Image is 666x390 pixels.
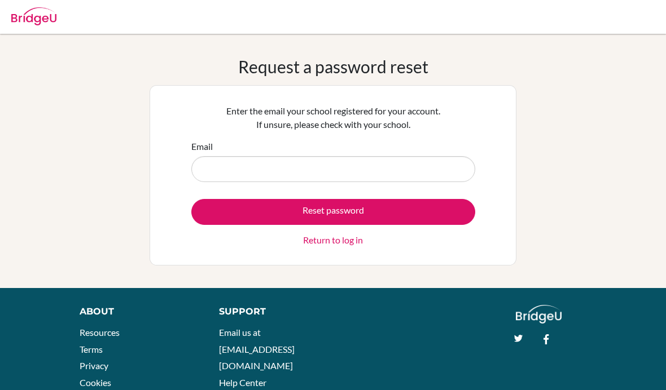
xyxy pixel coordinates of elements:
[191,199,475,225] button: Reset password
[191,140,213,153] label: Email
[191,104,475,131] p: Enter the email your school registered for your account. If unsure, please check with your school.
[80,344,103,354] a: Terms
[80,360,108,371] a: Privacy
[516,305,562,323] img: logo_white@2x-f4f0deed5e89b7ecb1c2cc34c3e3d731f90f0f143d5ea2071677605dd97b5244.png
[219,305,322,318] div: Support
[80,377,111,388] a: Cookies
[303,233,363,247] a: Return to log in
[80,327,120,338] a: Resources
[238,56,428,77] h1: Request a password reset
[219,327,295,371] a: Email us at [EMAIL_ADDRESS][DOMAIN_NAME]
[219,377,266,388] a: Help Center
[11,7,56,25] img: Bridge-U
[80,305,194,318] div: About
